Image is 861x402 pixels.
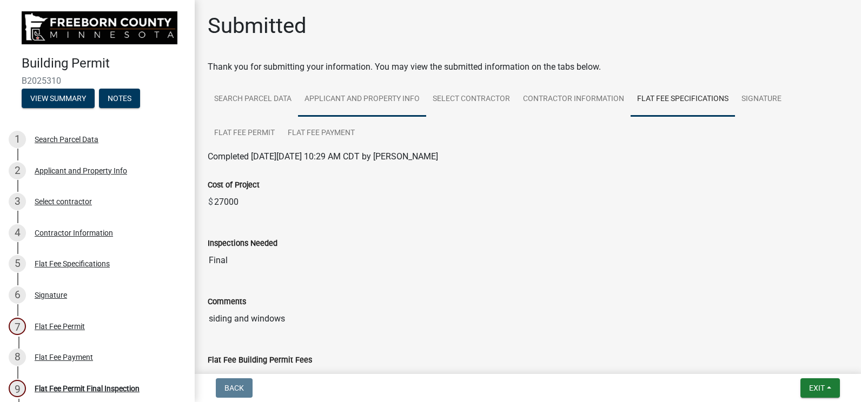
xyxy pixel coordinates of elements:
[631,82,735,117] a: Flat Fee Specifications
[35,353,93,361] div: Flat Fee Payment
[9,162,26,179] div: 2
[35,385,140,392] div: Flat Fee Permit Final Inspection
[9,380,26,397] div: 9
[35,291,67,299] div: Signature
[216,378,253,398] button: Back
[35,229,113,237] div: Contractor Information
[809,384,825,392] span: Exit
[22,95,95,103] wm-modal-confirm: Summary
[22,56,186,71] h4: Building Permit
[9,224,26,242] div: 4
[208,240,277,247] label: Inspections Needed
[224,384,244,392] span: Back
[208,151,438,162] span: Completed [DATE][DATE] 10:29 AM CDT by [PERSON_NAME]
[22,76,173,86] span: B2025310
[22,11,177,44] img: Freeborn County, Minnesota
[208,116,281,151] a: Flat Fee Permit
[208,298,246,306] label: Comments
[208,357,312,364] label: Flat Fee Building Permit Fees
[9,131,26,148] div: 1
[9,349,26,366] div: 8
[208,61,848,73] div: Thank you for submitting your information. You may view the submitted information on the tabs below.
[281,116,361,151] a: Flat Fee Payment
[35,136,98,143] div: Search Parcel Data
[99,95,140,103] wm-modal-confirm: Notes
[35,198,92,205] div: Select contractor
[516,82,631,117] a: Contractor Information
[426,82,516,117] a: Select contractor
[208,82,298,117] a: Search Parcel Data
[208,191,214,213] span: $
[22,89,95,108] button: View Summary
[800,378,840,398] button: Exit
[735,82,788,117] a: Signature
[208,13,307,39] h1: Submitted
[35,167,127,175] div: Applicant and Property Info
[9,318,26,335] div: 7
[208,182,260,189] label: Cost of Project
[298,82,426,117] a: Applicant and Property Info
[9,193,26,210] div: 3
[9,255,26,272] div: 5
[35,323,85,330] div: Flat Fee Permit
[35,260,110,267] div: Flat Fee Specifications
[9,286,26,304] div: 6
[99,89,140,108] button: Notes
